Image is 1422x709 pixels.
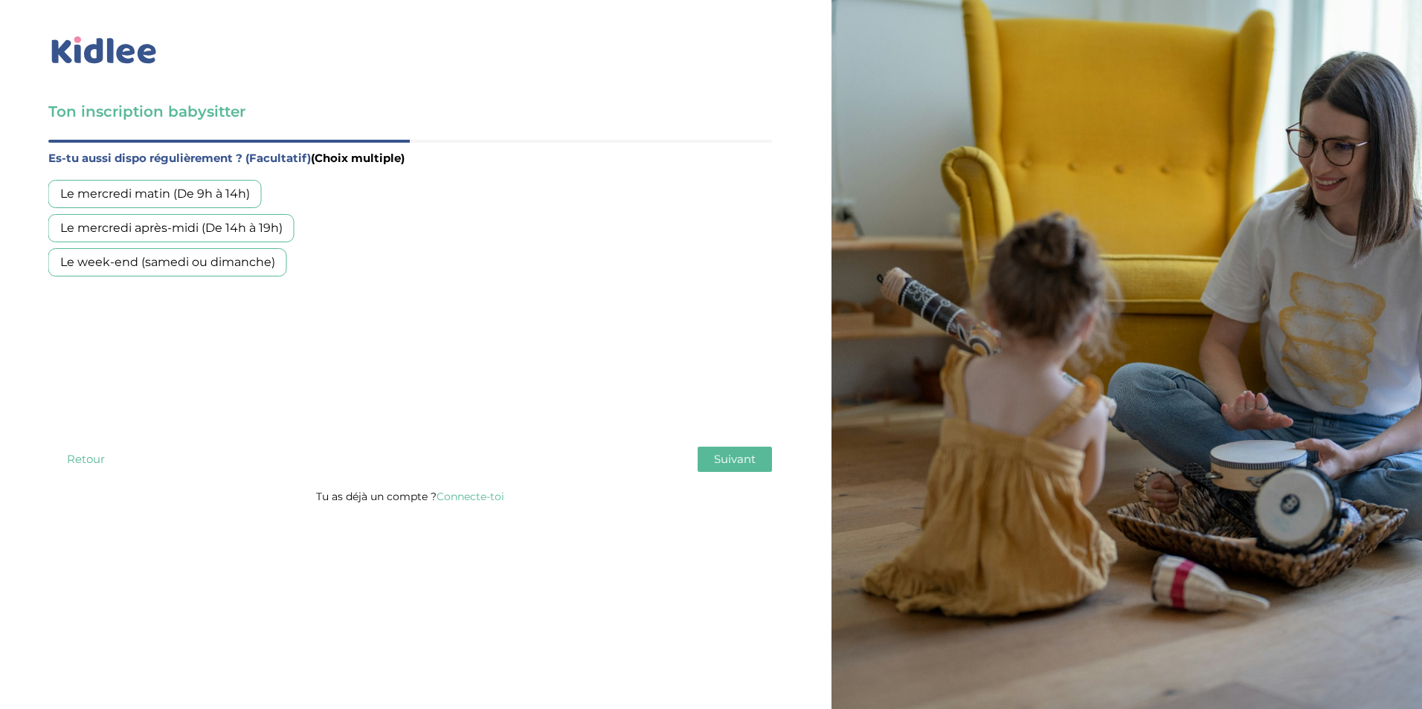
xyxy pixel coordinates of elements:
div: Le mercredi après-midi (De 14h à 19h) [48,214,295,242]
div: Le mercredi matin (De 9h à 14h) [48,180,262,208]
div: Le week-end (samedi ou dimanche) [48,248,287,276]
p: Tu as déjà un compte ? [48,487,772,506]
button: Retour [48,447,123,472]
label: Es-tu aussi dispo régulièrement ? (Facultatif) [48,149,772,168]
a: Connecte-toi [437,490,504,503]
img: logo_kidlee_bleu [48,33,160,68]
h3: Ton inscription babysitter [48,101,772,122]
span: Suivant [714,452,756,466]
span: (Choix multiple) [311,151,405,165]
button: Suivant [698,447,772,472]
